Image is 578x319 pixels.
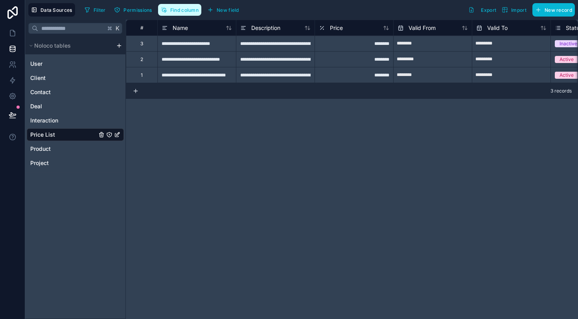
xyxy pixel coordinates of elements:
span: Valid From [409,24,436,32]
span: Filter [94,7,106,13]
span: Data Sources [40,7,72,13]
span: Find column [170,7,199,13]
div: 2 [140,56,143,63]
div: Inactive [560,40,577,47]
button: Data Sources [28,3,75,17]
button: New record [532,3,575,17]
div: 3 [140,41,143,47]
span: Permissions [123,7,152,13]
div: 1 [141,72,143,78]
span: 3 records [550,88,572,94]
span: Description [251,24,280,32]
span: Valid To [487,24,508,32]
button: Export [466,3,499,17]
span: Import [511,7,526,13]
div: Active [560,56,574,63]
button: Import [499,3,529,17]
button: Filter [81,4,109,16]
a: New record [529,3,575,17]
a: Permissions [111,4,158,16]
span: Name [173,24,188,32]
span: New record [545,7,572,13]
span: Price [330,24,343,32]
div: # [132,25,151,31]
button: Permissions [111,4,155,16]
button: Find column [158,4,201,16]
span: New field [217,7,239,13]
button: New field [204,4,242,16]
span: Export [481,7,496,13]
span: K [115,26,120,31]
div: Active [560,72,574,79]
